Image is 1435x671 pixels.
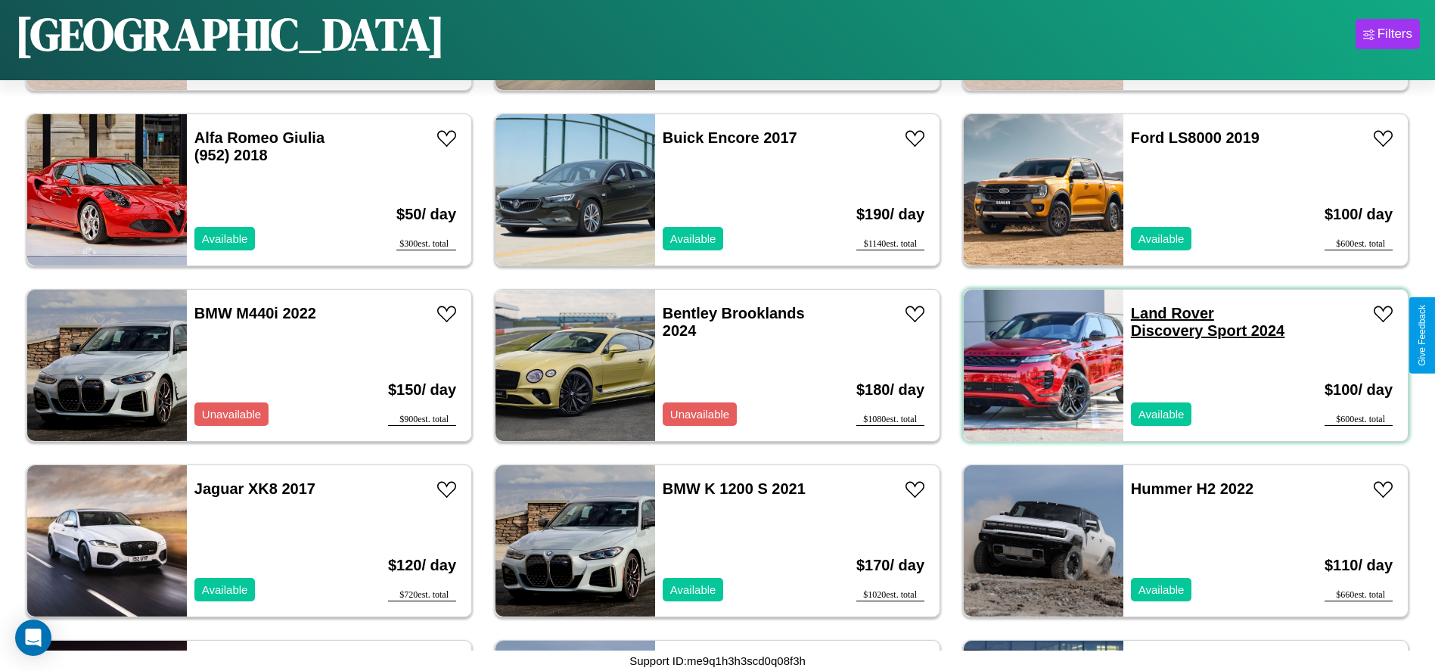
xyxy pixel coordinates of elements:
[15,620,51,656] div: Open Intercom Messenger
[856,589,924,601] div: $ 1020 est. total
[1378,26,1412,42] div: Filters
[202,579,248,600] p: Available
[1325,414,1393,426] div: $ 600 est. total
[856,366,924,414] h3: $ 180 / day
[670,228,716,249] p: Available
[1138,579,1185,600] p: Available
[202,404,261,424] p: Unavailable
[1325,589,1393,601] div: $ 660 est. total
[1138,404,1185,424] p: Available
[856,191,924,238] h3: $ 190 / day
[1325,366,1393,414] h3: $ 100 / day
[388,542,456,589] h3: $ 120 / day
[15,3,445,65] h1: [GEOGRAPHIC_DATA]
[1131,129,1260,146] a: Ford LS8000 2019
[194,129,325,163] a: Alfa Romeo Giulia (952) 2018
[1131,305,1284,339] a: Land Rover Discovery Sport 2024
[1417,305,1427,366] div: Give Feedback
[1131,480,1253,497] a: Hummer H2 2022
[388,589,456,601] div: $ 720 est. total
[856,414,924,426] div: $ 1080 est. total
[670,579,716,600] p: Available
[1325,542,1393,589] h3: $ 110 / day
[670,404,729,424] p: Unavailable
[396,238,456,250] div: $ 300 est. total
[1138,228,1185,249] p: Available
[663,129,797,146] a: Buick Encore 2017
[856,238,924,250] div: $ 1140 est. total
[1325,191,1393,238] h3: $ 100 / day
[194,480,315,497] a: Jaguar XK8 2017
[202,228,248,249] p: Available
[663,305,805,339] a: Bentley Brooklands 2024
[1325,238,1393,250] div: $ 600 est. total
[663,480,806,497] a: BMW K 1200 S 2021
[856,542,924,589] h3: $ 170 / day
[629,651,806,671] p: Support ID: me9q1h3h3scd0q08f3h
[1356,19,1420,49] button: Filters
[388,414,456,426] div: $ 900 est. total
[194,305,316,322] a: BMW M440i 2022
[388,366,456,414] h3: $ 150 / day
[396,191,456,238] h3: $ 50 / day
